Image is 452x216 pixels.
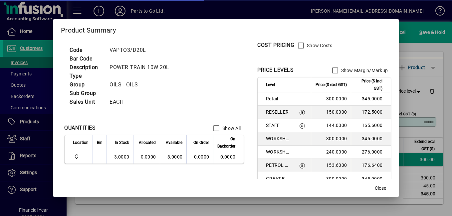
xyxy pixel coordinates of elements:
[73,139,89,146] span: Location
[66,89,106,98] td: Sub Group
[66,63,106,72] td: Description
[306,42,333,49] label: Show Costs
[355,77,382,92] span: Price ($ incl GST)
[351,172,391,185] td: 345.0000
[311,159,351,172] td: 153.6000
[66,46,106,54] td: Code
[139,139,156,146] span: Allocated
[66,54,106,63] td: Bar Code
[66,98,106,106] td: Sales Unit
[351,92,391,106] td: 345.0000
[266,122,290,129] span: STAFF
[106,63,177,72] td: POWER TRAIN 10W 20L
[351,146,391,159] td: 276.0000
[266,162,290,168] span: PETROL STATION
[266,135,290,142] span: WORKSHOP 1
[107,150,133,163] td: 3.0000
[106,80,177,89] td: OILS - OILS
[316,81,347,88] span: Price ($ excl GST)
[351,119,391,132] td: 165.6000
[311,92,351,106] td: 300.0000
[351,106,391,119] td: 172.5000
[106,46,177,54] td: VAPTO3/D20L
[375,185,386,192] span: Close
[311,132,351,146] td: 300.0000
[160,150,186,163] td: 3.0000
[311,106,351,119] td: 150.0000
[66,72,106,80] td: Type
[266,81,275,88] span: Level
[64,124,96,132] div: QUANTITIES
[133,150,160,163] td: 0.0000
[106,98,177,106] td: EACH
[351,132,391,146] td: 345.0000
[166,139,182,146] span: Available
[115,139,129,146] span: In Stock
[217,135,235,150] span: On Backorder
[311,119,351,132] td: 144.0000
[97,139,103,146] span: Bin
[370,182,391,194] button: Close
[266,175,290,182] span: GREAT BARRIER
[213,150,244,163] td: 0.0000
[66,80,106,89] td: Group
[340,67,388,74] label: Show Margin/Markup
[311,172,351,185] td: 300.0000
[351,159,391,172] td: 176.6400
[257,66,294,74] div: PRICE LEVELS
[266,109,290,115] span: RESELLER
[257,41,294,49] div: COST PRICING
[266,149,290,155] span: WORKSHOP 2&3
[266,95,290,102] span: Retail
[53,19,399,39] h2: Product Summary
[193,139,209,146] span: On Order
[194,154,209,160] span: 0.0000
[221,125,241,132] label: Show All
[311,146,351,159] td: 240.0000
